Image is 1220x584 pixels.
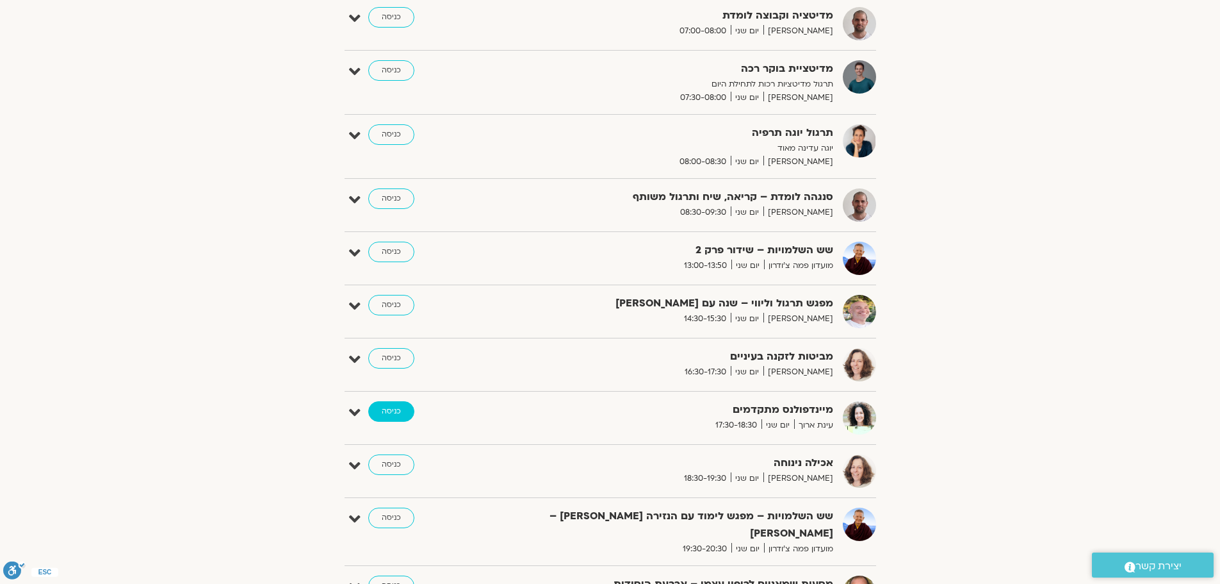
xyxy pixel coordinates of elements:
a: כניסה [368,348,414,369]
a: כניסה [368,401,414,422]
strong: סנגהה לומדת – קריאה, שיח ותרגול משותף [519,188,833,206]
a: יצירת קשר [1092,553,1214,578]
p: תרגול מדיטציות רכות לתחילת היום [519,78,833,91]
span: [PERSON_NAME] [763,472,833,485]
span: יום שני [731,365,763,379]
span: 17:30-18:30 [711,419,761,432]
span: מועדון פמה צ'ודרון [764,259,833,272]
span: יום שני [731,542,764,556]
span: 18:30-19:30 [679,472,731,485]
span: יום שני [731,91,763,104]
strong: מדיטציית בוקר רכה [519,60,833,78]
span: יום שני [731,155,763,169]
span: 08:00-08:30 [675,155,731,169]
span: יום שני [731,206,763,219]
strong: תרגול יוגה תרפיה [519,124,833,142]
strong: מפגש תרגול וליווי – שנה עם [PERSON_NAME] [519,295,833,312]
span: מועדון פמה צ'ודרון [764,542,833,556]
a: כניסה [368,508,414,528]
span: 07:00-08:00 [675,24,731,38]
span: יצירת קשר [1135,558,1182,575]
strong: מביטות לזקנה בעיניים [519,348,833,365]
span: [PERSON_NAME] [763,24,833,38]
strong: מדיטציה וקבוצה לומדת [519,7,833,24]
span: יום שני [731,24,763,38]
a: כניסה [368,295,414,315]
a: כניסה [368,7,414,28]
span: 16:30-17:30 [680,365,731,379]
a: כניסה [368,124,414,145]
span: עינת ארוך [794,419,833,432]
span: 08:30-09:30 [676,206,731,219]
span: יום שני [731,312,763,326]
span: [PERSON_NAME] [763,155,833,169]
strong: שש השלמויות – מפגש לימוד עם הנזירה [PERSON_NAME] – [PERSON_NAME] [519,508,833,542]
a: כניסה [368,188,414,209]
a: כניסה [368,455,414,475]
span: 19:30-20:30 [678,542,731,556]
a: כניסה [368,60,414,81]
span: 07:30-08:00 [676,91,731,104]
a: כניסה [368,242,414,262]
strong: אכילה נינוחה [519,455,833,472]
strong: מיינדפולנס מתקדמים [519,401,833,419]
span: יום שני [731,472,763,485]
p: יוגה עדינה מאוד [519,142,833,155]
span: [PERSON_NAME] [763,312,833,326]
strong: שש השלמויות – שידור פרק 2 [519,242,833,259]
span: יום שני [761,419,794,432]
span: [PERSON_NAME] [763,206,833,219]
span: [PERSON_NAME] [763,91,833,104]
span: יום שני [731,259,764,272]
span: 13:00-13:50 [679,259,731,272]
span: [PERSON_NAME] [763,365,833,379]
span: 14:30-15:30 [679,312,731,326]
